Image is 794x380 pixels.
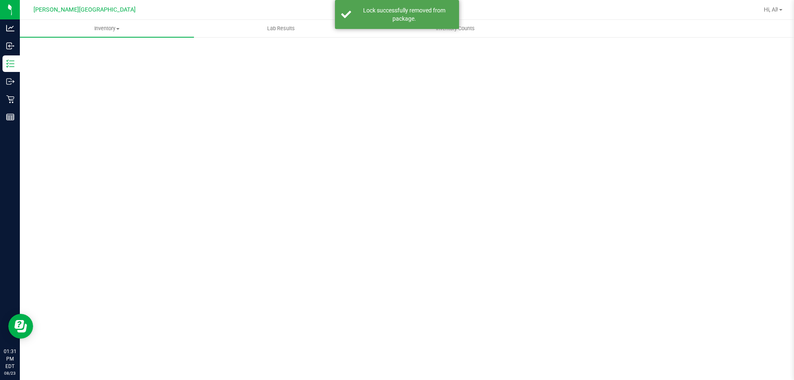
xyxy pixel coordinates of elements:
[6,42,14,50] inline-svg: Inbound
[20,20,194,37] a: Inventory
[8,314,33,339] iframe: Resource center
[33,6,136,13] span: [PERSON_NAME][GEOGRAPHIC_DATA]
[356,6,453,23] div: Lock successfully removed from package.
[4,370,16,376] p: 08/23
[764,6,778,13] span: Hi, Al!
[6,60,14,68] inline-svg: Inventory
[194,20,368,37] a: Lab Results
[4,348,16,370] p: 01:31 PM EDT
[6,95,14,103] inline-svg: Retail
[256,25,306,32] span: Lab Results
[6,24,14,32] inline-svg: Analytics
[6,113,14,121] inline-svg: Reports
[6,77,14,86] inline-svg: Outbound
[20,25,194,32] span: Inventory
